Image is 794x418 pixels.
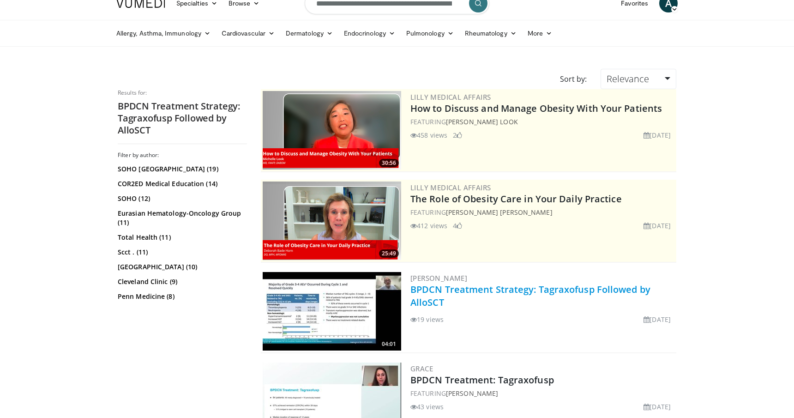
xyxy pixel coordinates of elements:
div: FEATURING [410,117,674,127]
span: 30:56 [379,159,399,167]
a: [GEOGRAPHIC_DATA] (10) [118,262,245,272]
li: [DATE] [644,221,671,230]
h2: BPDCN Treatment Strategy: Tagraxofusp Followed by AlloSCT [118,100,247,136]
a: Cleveland Clinic (9) [118,277,245,286]
a: Endocrinology [338,24,401,42]
a: Lilly Medical Affairs [410,183,491,192]
a: Scct . (11) [118,248,245,257]
li: [DATE] [644,402,671,412]
a: 25:49 [263,182,401,260]
a: 04:01 [263,272,401,351]
img: b0d4e0ed-434a-46b4-8e96-958c6a8294a6.300x170_q85_crop-smart_upscale.jpg [263,272,401,351]
span: Relevance [607,73,649,85]
div: FEATURING [410,388,674,398]
a: Relevance [601,69,676,89]
a: COR2ED Medical Education (14) [118,179,245,188]
h3: Filter by author: [118,151,247,159]
a: Allergy, Asthma, Immunology [111,24,216,42]
li: 458 views [410,130,447,140]
li: [DATE] [644,315,671,324]
li: 412 views [410,221,447,230]
a: GRACE [410,364,433,373]
span: 25:49 [379,249,399,258]
img: c98a6a29-1ea0-4bd5-8cf5-4d1e188984a7.png.300x170_q85_crop-smart_upscale.png [263,91,401,170]
a: Lilly Medical Affairs [410,92,491,102]
a: Penn Medicine (8) [118,292,245,301]
a: Pulmonology [401,24,459,42]
span: 04:01 [379,340,399,348]
a: BPDCN Treatment: Tagraxofusp [410,374,554,386]
a: Cardiovascular [216,24,280,42]
a: [PERSON_NAME] [410,273,467,283]
li: [DATE] [644,130,671,140]
a: BPDCN Treatment Strategy: Tagraxofusp Followed by AlloSCT [410,283,650,309]
li: 19 views [410,315,444,324]
a: [PERSON_NAME] Look [446,117,518,126]
li: 43 views [410,402,444,412]
a: How to Discuss and Manage Obesity With Your Patients [410,102,662,115]
a: More [522,24,558,42]
p: Results for: [118,89,247,97]
a: The Role of Obesity Care in Your Daily Practice [410,193,622,205]
a: Eurasian Hematology-Oncology Group (11) [118,209,245,227]
a: 30:56 [263,91,401,170]
a: [PERSON_NAME] [PERSON_NAME] [446,208,553,217]
div: FEATURING [410,207,674,217]
li: 4 [453,221,462,230]
li: 2 [453,130,462,140]
a: Dermatology [280,24,338,42]
a: [PERSON_NAME] [446,389,498,398]
a: Total Health (11) [118,233,245,242]
a: SOHO [GEOGRAPHIC_DATA] (19) [118,164,245,174]
a: SOHO (12) [118,194,245,203]
a: Rheumatology [459,24,522,42]
img: e1208b6b-349f-4914-9dd7-f97803bdbf1d.png.300x170_q85_crop-smart_upscale.png [263,182,401,260]
div: Sort by: [553,69,594,89]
